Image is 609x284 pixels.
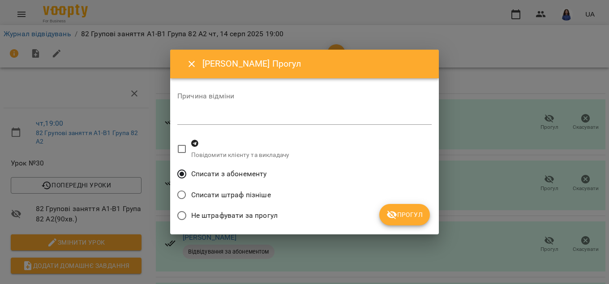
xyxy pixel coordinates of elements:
p: Повідомити клієнту та викладачу [191,151,290,160]
span: Списати штраф пізніше [191,190,271,200]
button: Close [181,53,202,75]
label: Причина відміни [177,93,432,100]
span: Прогул [386,209,423,220]
span: Не штрафувати за прогул [191,210,278,221]
span: Списати з абонементу [191,169,267,179]
button: Прогул [379,204,430,225]
h6: [PERSON_NAME] Прогул [202,57,428,71]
